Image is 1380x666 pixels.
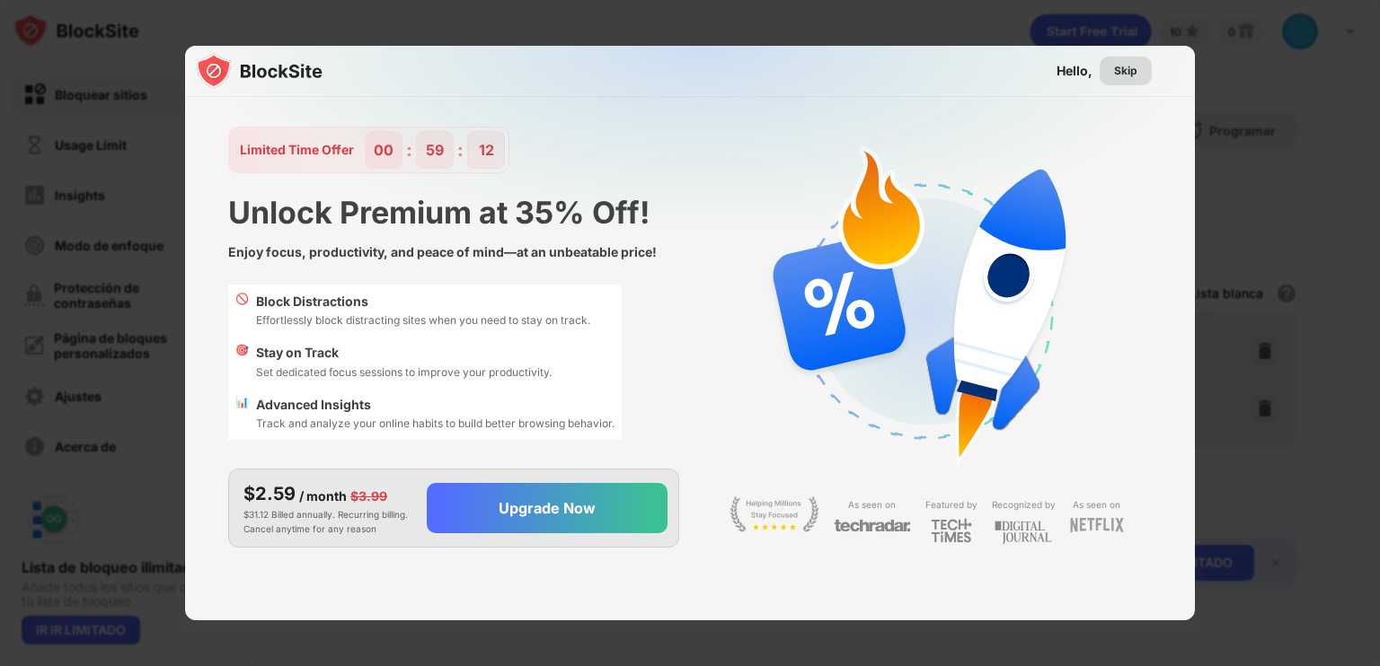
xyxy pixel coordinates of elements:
div: Upgrade Now [499,499,596,517]
img: light-netflix.svg [1070,518,1124,532]
img: light-stay-focus.svg [730,496,819,532]
div: As seen on [1073,496,1120,513]
div: Skip [1114,62,1137,80]
img: light-digital-journal.svg [995,518,1052,548]
div: 📊 [235,395,249,433]
div: Advanced Insights [256,395,615,415]
div: / month [299,486,347,506]
div: Featured by [925,496,977,513]
img: gradient.svg [196,46,1206,401]
div: Track and analyze your online habits to build better browsing behavior. [256,415,615,432]
div: $3.99 [350,486,387,506]
div: As seen on [848,496,896,513]
div: $2.59 [243,480,296,507]
img: light-techradar.svg [834,518,911,533]
div: $31.12 Billed annually. Recurring billing. Cancel anytime for any reason [243,480,412,536]
img: light-techtimes.svg [931,518,972,543]
div: Recognized by [992,496,1056,513]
